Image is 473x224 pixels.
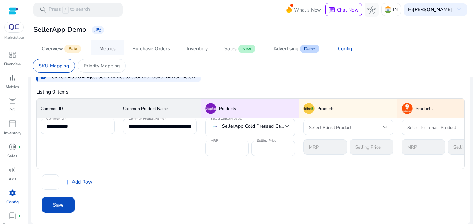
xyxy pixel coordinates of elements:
span: keyboard_arrow_down [455,6,463,14]
span: settings [8,189,17,197]
p: Inventory [4,130,21,136]
img: SellerApp Cold Pressed Castor Oil - 120 ml [211,122,219,130]
p: Config [6,199,19,205]
span: Beta [64,45,81,53]
div: Products [205,103,295,114]
button: Save [42,197,75,213]
p: SKU Mapping [39,62,69,69]
mat-label: MRP [211,138,218,143]
mat-label: Common Product Name [129,116,164,121]
h3: SellerApp Demo [33,25,86,34]
span: dashboard [8,51,17,59]
p: IN [393,3,398,16]
p: Press to search [49,6,90,14]
div: Advertising [273,46,298,51]
span: New [238,45,255,53]
a: group_add [92,26,104,34]
span: fiber_manual_record [18,145,21,148]
img: Instamart [402,103,413,114]
span: search [39,6,47,14]
p: Chat Now [337,7,359,13]
span: Save [53,201,63,209]
mat-label: Selling Price [257,138,276,143]
span: Demo [300,45,319,53]
img: Zepto [205,103,216,114]
div: Sales [224,46,237,51]
span: chat [328,7,335,14]
th: Common Product Name [119,99,201,118]
span: bar_chart [8,74,17,82]
span: info [40,73,47,80]
div: Config [338,46,352,51]
span: / [62,6,69,14]
span: campaign [8,166,17,174]
span: inventory_2 [8,120,17,128]
button: chatChat Now [325,3,362,16]
span: fiber_manual_record [18,215,21,217]
button: addAdd Row [61,177,95,188]
div: Metrics [99,46,116,51]
p: Priority Mapping [84,62,120,69]
div: Inventory [187,46,208,51]
span: What's New [294,4,321,16]
img: Blinkit [303,103,315,114]
span: Add Row [63,178,92,186]
p: Hi [408,7,452,12]
b: [PERSON_NAME] [413,6,452,13]
mat-label: Common ID [46,116,64,121]
p: Sales [7,153,17,159]
div: Overview [42,46,63,51]
div: Products [303,103,393,114]
p: PO [9,107,15,113]
div: Purchase Orders [132,46,170,51]
span: Listing 0 items [36,89,68,95]
span: hub [367,6,376,14]
span: group_add [94,27,101,33]
span: add [63,178,72,186]
img: in.svg [385,6,391,13]
img: QC-logo.svg [8,24,20,30]
p: Metrics [6,84,19,90]
p: Ads [9,176,16,182]
span: donut_small [8,143,17,151]
span: SellerApp Cold Pressed Castor Oil - 120 ml [222,122,285,130]
button: hub [365,3,379,17]
th: Common ID [37,99,119,118]
mat-label: Select Zepto Product [211,116,242,121]
p: Marketplace [4,35,24,40]
span: book_4 [8,212,17,220]
p: Overview [4,61,21,67]
span: orders [8,97,17,105]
